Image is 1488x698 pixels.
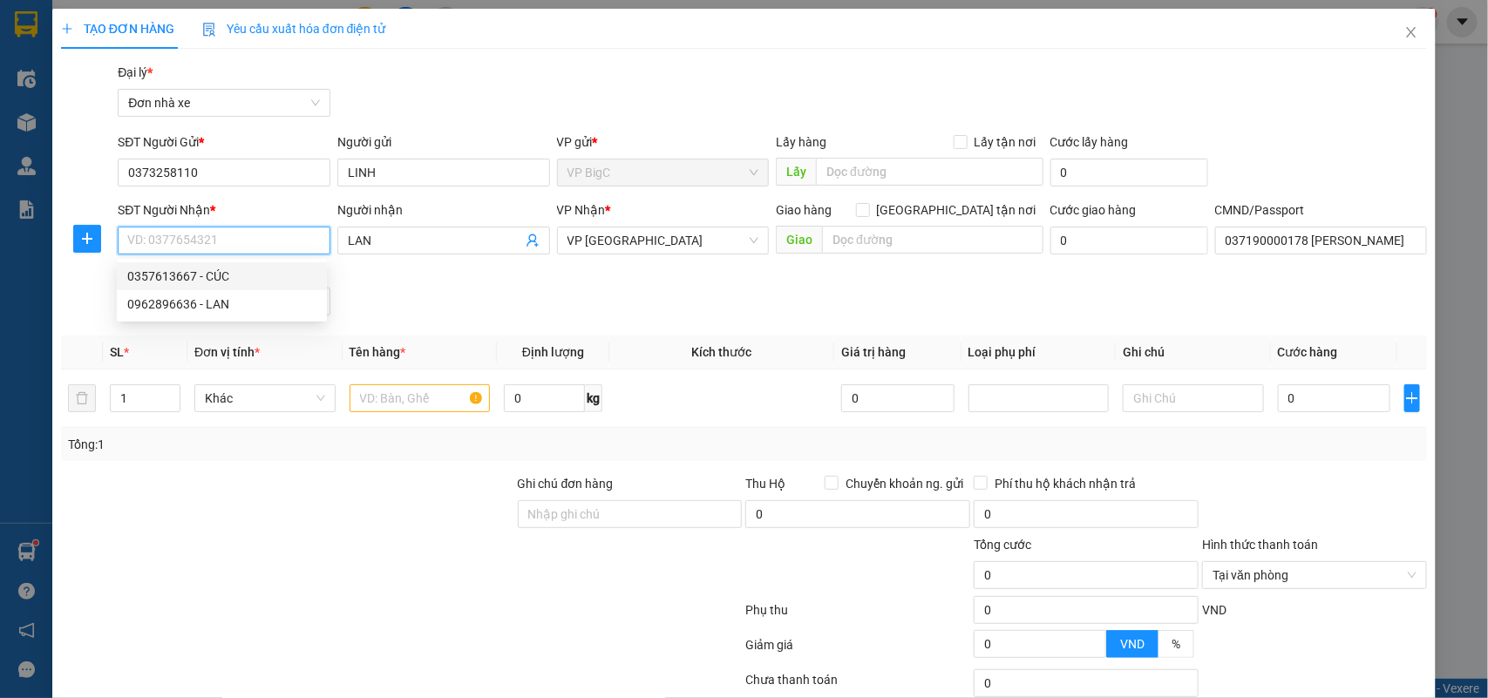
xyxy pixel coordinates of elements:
button: plus [1404,384,1421,412]
div: 0357613667 - CÚC [117,262,327,290]
span: plus [61,23,73,35]
span: Giao hàng [776,203,832,217]
span: Lấy hàng [776,135,826,149]
span: Giá trị hàng [841,345,906,359]
div: 0357613667 - CÚC [127,267,316,286]
div: Giảm giá [744,635,973,666]
input: Dọc đường [816,158,1043,186]
span: Đơn nhà xe [128,90,320,116]
div: Người gửi [337,132,550,152]
span: VP Nhận [557,203,606,217]
span: Giao [776,226,822,254]
input: VD: Bàn, Ghế [350,384,491,412]
div: Người nhận [337,200,550,220]
div: VP gửi [557,132,770,152]
span: Lấy tận nơi [968,132,1043,152]
span: Chuyển khoản ng. gửi [839,474,970,493]
span: Đơn vị tính [194,345,260,359]
span: Cước hàng [1278,345,1338,359]
div: Phụ thu [744,600,973,631]
span: SL [110,345,124,359]
label: Cước giao hàng [1050,203,1137,217]
span: Thu Hộ [745,477,785,491]
label: Cước lấy hàng [1050,135,1129,149]
div: 0962896636 - LAN [127,295,316,314]
input: Cước giao hàng [1050,227,1208,254]
input: Cước lấy hàng [1050,159,1208,186]
span: [GEOGRAPHIC_DATA] tận nơi [870,200,1043,220]
label: Ghi chú đơn hàng [518,477,614,491]
span: plus [1405,391,1420,405]
div: SĐT Người Gửi [118,132,330,152]
span: Đại lý [118,65,153,79]
span: Lấy [776,158,816,186]
input: Dọc đường [822,226,1043,254]
label: Hình thức thanh toán [1202,538,1318,552]
input: 0 [841,384,954,412]
span: user-add [526,234,540,247]
span: VP Ninh Bình [567,227,759,254]
span: Phí thu hộ khách nhận trả [988,474,1143,493]
span: kg [585,384,602,412]
span: Tại văn phòng [1213,562,1417,588]
span: Khác [205,385,325,411]
span: Tổng cước [974,538,1031,552]
button: Close [1387,9,1436,58]
span: VP BigC [567,159,759,186]
th: Ghi chú [1116,335,1271,369]
span: Yêu cầu xuất hóa đơn điện tử [202,22,386,36]
button: plus [73,225,101,253]
div: 0962896636 - LAN [117,290,327,318]
span: plus [74,232,100,246]
span: Kích thước [692,345,752,359]
div: CMND/Passport [1215,200,1428,220]
span: Tên hàng [350,345,406,359]
input: Ghi Chú [1123,384,1264,412]
span: VND [1202,603,1226,617]
div: Tổng: 1 [68,435,575,454]
img: icon [202,23,216,37]
span: close [1404,25,1418,39]
button: delete [68,384,96,412]
span: Định lượng [522,345,584,359]
span: TẠO ĐƠN HÀNG [61,22,174,36]
span: % [1172,637,1180,651]
div: SĐT Người Nhận [118,200,330,220]
input: Ghi chú đơn hàng [518,500,743,528]
th: Loại phụ phí [961,335,1117,369]
span: VND [1120,637,1145,651]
